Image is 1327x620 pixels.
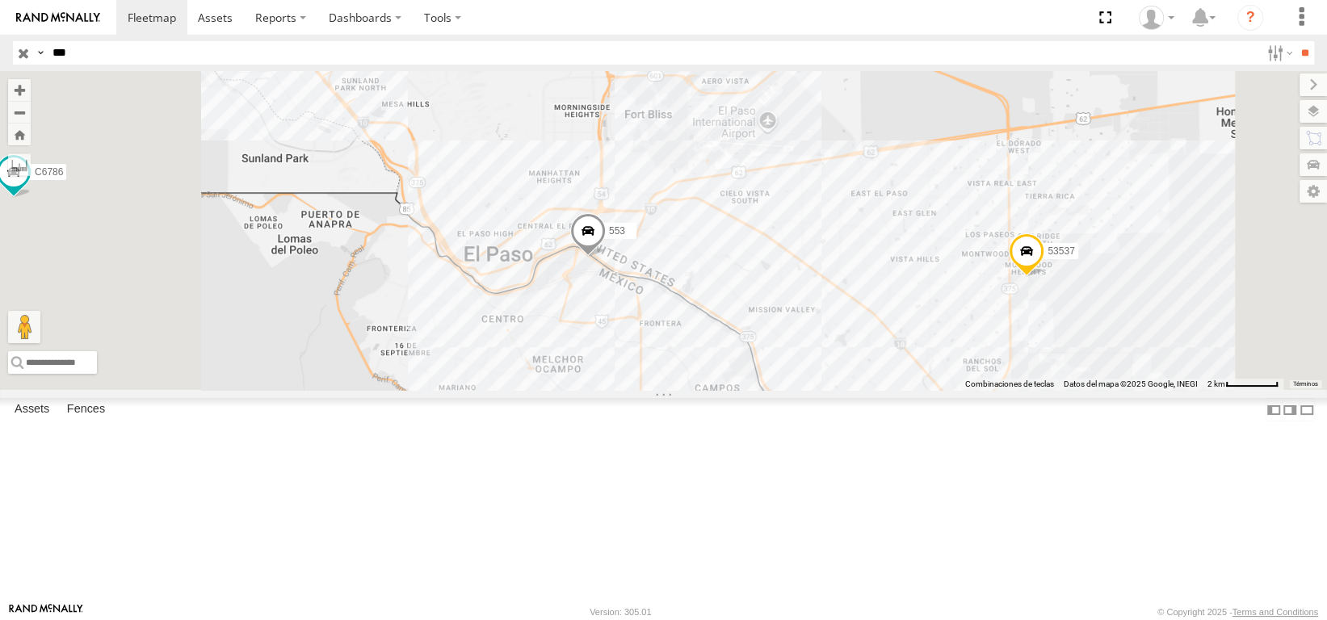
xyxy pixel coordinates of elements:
[8,101,31,124] button: Zoom out
[1292,380,1318,387] a: Términos
[8,79,31,101] button: Zoom in
[1203,379,1283,390] button: Escala del mapa: 2 km por 62 píxeles
[1233,607,1318,617] a: Terms and Conditions
[34,41,47,65] label: Search Query
[1157,607,1318,617] div: © Copyright 2025 -
[9,604,83,620] a: Visit our Website
[35,165,63,177] span: C6786
[59,399,113,421] label: Fences
[8,311,40,343] button: Arrastra al hombrecito al mapa para abrir Street View
[1282,398,1298,421] label: Dock Summary Table to the Right
[16,12,100,23] img: rand-logo.svg
[1207,379,1225,388] span: 2 km
[1064,379,1198,388] span: Datos del mapa ©2025 Google, INEGI
[590,607,651,617] div: Version: 305.01
[8,124,31,145] button: Zoom Home
[1266,398,1282,421] label: Dock Summary Table to the Left
[1133,6,1180,30] div: Erick Ramirez
[1261,41,1296,65] label: Search Filter Options
[1048,245,1074,257] span: 53537
[1299,398,1315,421] label: Hide Summary Table
[8,153,31,176] label: Measure
[608,224,624,236] span: 553
[1237,5,1263,31] i: ?
[6,399,57,421] label: Assets
[965,379,1054,390] button: Combinaciones de teclas
[1300,180,1327,203] label: Map Settings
